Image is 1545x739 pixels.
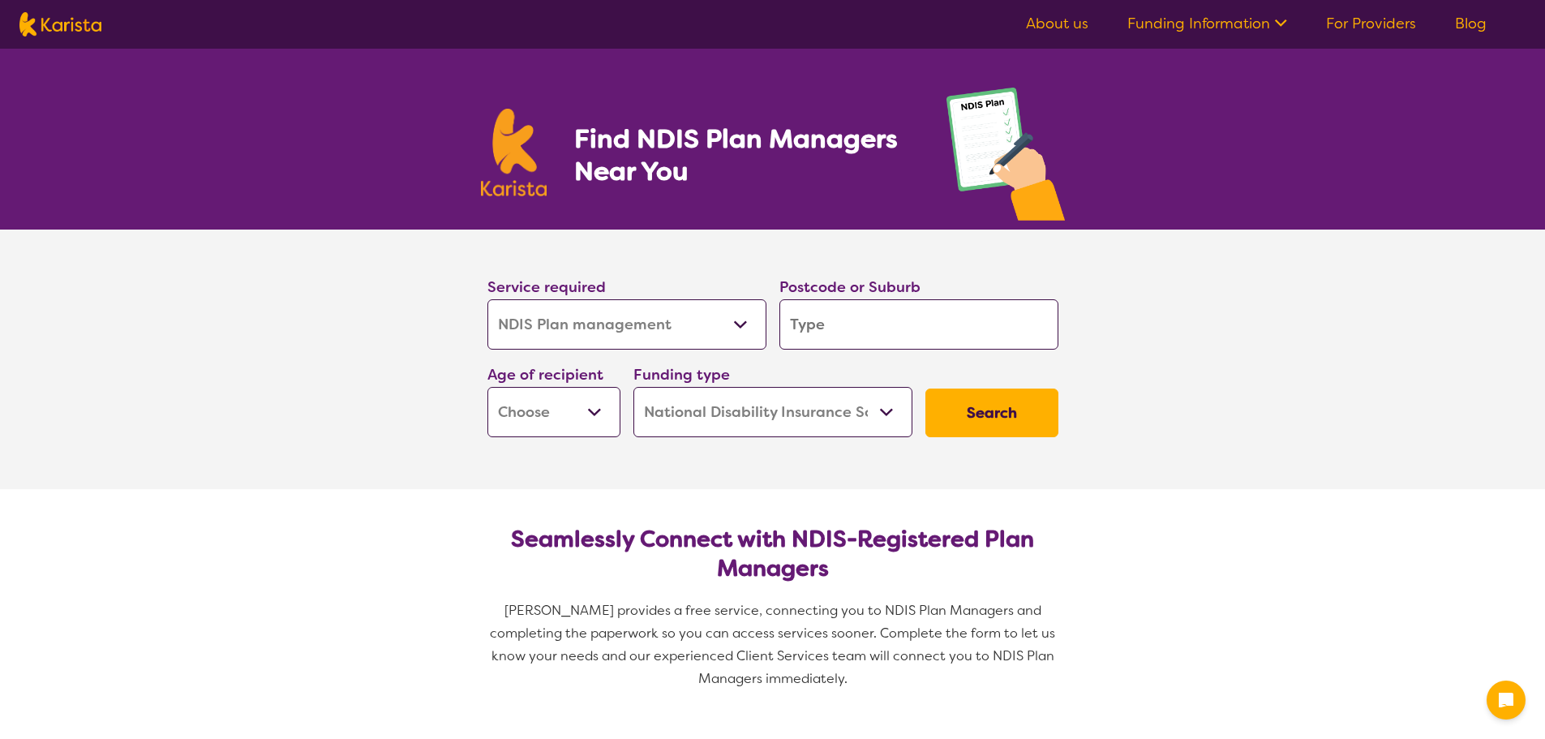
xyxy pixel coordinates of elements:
[779,299,1058,350] input: Type
[633,365,730,385] label: Funding type
[487,365,603,385] label: Age of recipient
[1455,14,1487,33] a: Blog
[1026,14,1088,33] a: About us
[925,389,1058,437] button: Search
[574,122,913,187] h1: Find NDIS Plan Managers Near You
[500,525,1045,583] h2: Seamlessly Connect with NDIS-Registered Plan Managers
[487,277,606,297] label: Service required
[490,602,1058,687] span: [PERSON_NAME] provides a free service, connecting you to NDIS Plan Managers and completing the pa...
[1127,14,1287,33] a: Funding Information
[946,88,1065,230] img: plan-management
[19,12,101,37] img: Karista logo
[481,109,547,196] img: Karista logo
[779,277,921,297] label: Postcode or Suburb
[1326,14,1416,33] a: For Providers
